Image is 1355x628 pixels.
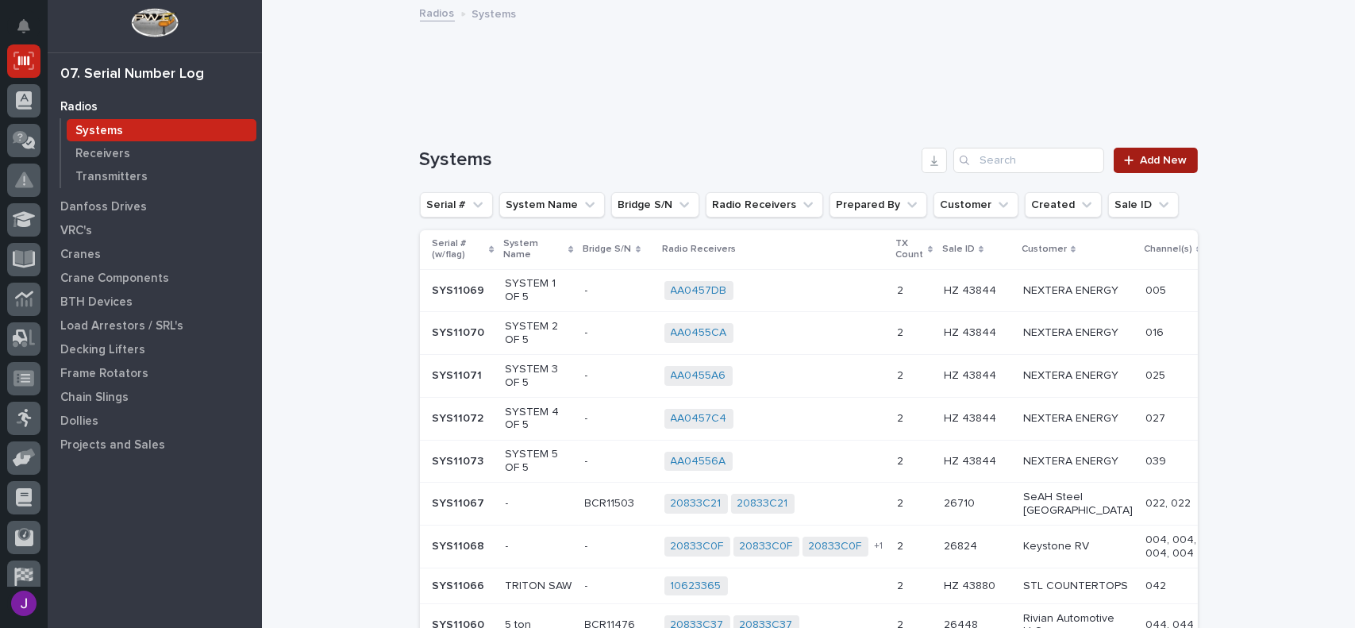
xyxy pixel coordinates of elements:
[1023,284,1133,298] p: NEXTERA ENERGY
[1022,241,1067,258] p: Customer
[585,494,638,510] p: BCR11503
[7,10,40,43] button: Notifications
[472,4,517,21] p: Systems
[898,409,907,426] p: 2
[583,241,632,258] p: Bridge S/N
[898,366,907,383] p: 2
[506,320,572,347] p: SYSTEM 2 OF 5
[671,497,722,510] a: 20833C21
[671,369,726,383] a: AA0455A6
[60,295,133,310] p: BTH Devices
[506,497,572,510] p: -
[60,343,145,357] p: Decking Lifters
[48,337,262,361] a: Decking Lifters
[420,355,1295,398] tr: SYS11071SYS11071 SYSTEM 3 OF 5-- AA0455A6 22 HZ 43844HZ 43844 NEXTERA ENERGY025[DATE]
[60,272,169,286] p: Crane Components
[506,406,572,433] p: SYSTEM 4 OF 5
[48,242,262,266] a: Cranes
[875,541,883,551] span: + 1
[1023,455,1133,468] p: NEXTERA ENERGY
[1145,534,1212,561] p: 004, 004, 004, 004
[506,540,572,553] p: -
[740,540,793,553] a: 20833C0F
[830,192,927,218] button: Prepared By
[809,540,862,553] a: 20833C0F
[75,170,148,184] p: Transmitters
[1144,241,1192,258] p: Channel(s)
[944,537,980,553] p: 26824
[48,94,262,118] a: Radios
[60,367,148,381] p: Frame Rotators
[585,281,591,298] p: -
[506,580,572,593] p: TRITON SAW
[420,269,1295,312] tr: SYS11069SYS11069 SYSTEM 1 OF 5-- AA0457DB 22 HZ 43844HZ 43844 NEXTERA ENERGY005[DATE]
[944,281,999,298] p: HZ 43844
[898,323,907,340] p: 2
[585,366,591,383] p: -
[1023,540,1133,553] p: Keystone RV
[953,148,1104,173] input: Search
[60,319,183,333] p: Load Arrestors / SRL's
[60,391,129,405] p: Chain Slings
[585,409,591,426] p: -
[1023,369,1133,383] p: NEXTERA ENERGY
[1145,326,1212,340] p: 016
[506,277,572,304] p: SYSTEM 1 OF 5
[671,326,727,340] a: AA0455CA
[671,540,724,553] a: 20833C0F
[1114,148,1197,173] a: Add New
[75,147,130,161] p: Receivers
[433,366,486,383] p: SYS11071
[60,438,165,453] p: Projects and Sales
[420,397,1295,440] tr: SYS11072SYS11072 SYSTEM 4 OF 5-- AA0457C4 22 HZ 43844HZ 43844 NEXTERA ENERGY027[DATE]
[60,200,147,214] p: Danfoss Drives
[1145,284,1212,298] p: 005
[898,281,907,298] p: 2
[48,266,262,290] a: Crane Components
[737,497,788,510] a: 20833C21
[420,148,916,171] h1: Systems
[499,192,605,218] button: System Name
[420,483,1295,526] tr: SYS11067SYS11067 -BCR11503BCR11503 20833C21 20833C21 22 2671026710 SeAH Steel [GEOGRAPHIC_DATA]02...
[433,235,486,264] p: Serial # (w/flag)
[420,3,455,21] a: Radios
[1023,491,1133,518] p: SeAH Steel [GEOGRAPHIC_DATA]
[898,452,907,468] p: 2
[48,409,262,433] a: Dollies
[611,192,699,218] button: Bridge S/N
[48,361,262,385] a: Frame Rotators
[933,192,1018,218] button: Customer
[1145,412,1212,426] p: 027
[585,537,591,553] p: -
[48,195,262,218] a: Danfoss Drives
[48,290,262,314] a: BTH Devices
[585,452,591,468] p: -
[671,284,727,298] a: AA0457DB
[898,576,907,593] p: 2
[433,409,487,426] p: SYS11072
[944,452,999,468] p: HZ 43844
[61,165,262,187] a: Transmitters
[131,8,178,37] img: Workspace Logo
[585,323,591,340] p: -
[506,363,572,390] p: SYSTEM 3 OF 5
[48,433,262,457] a: Projects and Sales
[60,100,98,114] p: Radios
[944,366,999,383] p: HZ 43844
[898,537,907,553] p: 2
[420,192,493,218] button: Serial #
[1023,326,1133,340] p: NEXTERA ENERGY
[433,537,488,553] p: SYS11068
[671,412,727,426] a: AA0457C4
[898,494,907,510] p: 2
[48,385,262,409] a: Chain Slings
[944,409,999,426] p: HZ 43844
[420,312,1295,355] tr: SYS11070SYS11070 SYSTEM 2 OF 5-- AA0455CA 22 HZ 43844HZ 43844 NEXTERA ENERGY016[DATE]
[706,192,823,218] button: Radio Receivers
[60,224,92,238] p: VRC's
[1023,580,1133,593] p: STL COUNTERTOPS
[671,455,726,468] a: AA04556A
[504,235,565,264] p: System Name
[61,142,262,164] a: Receivers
